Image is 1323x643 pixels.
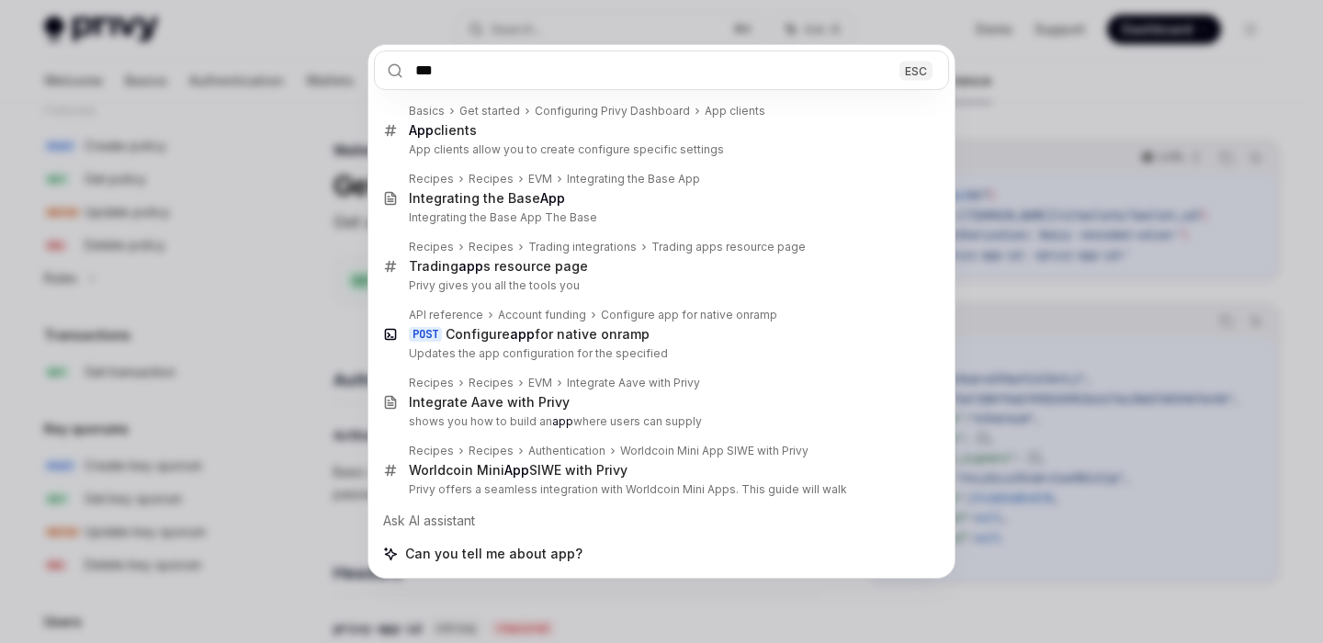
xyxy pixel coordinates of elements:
div: Recipes [409,444,454,458]
div: API reference [409,308,483,322]
div: Configuring Privy Dashboard [535,104,690,118]
div: Recipes [409,172,454,186]
div: Trading apps resource page [651,240,806,254]
div: Account funding [498,308,586,322]
div: Integrate Aave with Privy [409,394,570,411]
div: Recipes [409,240,454,254]
div: POST [409,327,442,342]
p: Updates the app configuration for the specified [409,346,910,361]
div: Ask AI assistant [374,504,949,537]
b: app [458,258,483,274]
div: clients [409,122,477,139]
p: Integrating the Base App The Base [409,210,910,225]
div: Configure app for native onramp [601,308,777,322]
div: Recipes [469,240,514,254]
span: Can you tell me about app? [405,545,582,563]
p: Privy offers a seamless integration with Worldcoin Mini Apps. This guide will walk [409,482,910,497]
div: Trading integrations [528,240,637,254]
div: Integrating the Base App [567,172,700,186]
div: Integrate Aave with Privy [567,376,700,390]
div: Get started [459,104,520,118]
b: App [504,462,529,478]
div: Authentication [528,444,605,458]
div: Basics [409,104,445,118]
b: app [552,414,573,428]
div: Recipes [469,376,514,390]
div: ESC [899,61,933,80]
p: App clients allow you to create configure specific settings [409,142,910,157]
div: App clients [705,104,765,118]
p: shows you how to build an where users can supply [409,414,910,429]
div: Worldcoin Mini App SIWE with Privy [620,444,808,458]
p: Privy gives you all the tools you [409,278,910,293]
div: Recipes [469,172,514,186]
div: Trading s resource page [409,258,588,275]
div: Recipes [469,444,514,458]
div: Recipes [409,376,454,390]
b: app [510,326,535,342]
div: EVM [528,376,552,390]
div: EVM [528,172,552,186]
b: App [540,190,565,206]
div: Configure for native onramp [446,326,650,343]
div: Integrating the Base [409,190,565,207]
b: App [409,122,434,138]
div: Worldcoin Mini SIWE with Privy [409,462,628,479]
